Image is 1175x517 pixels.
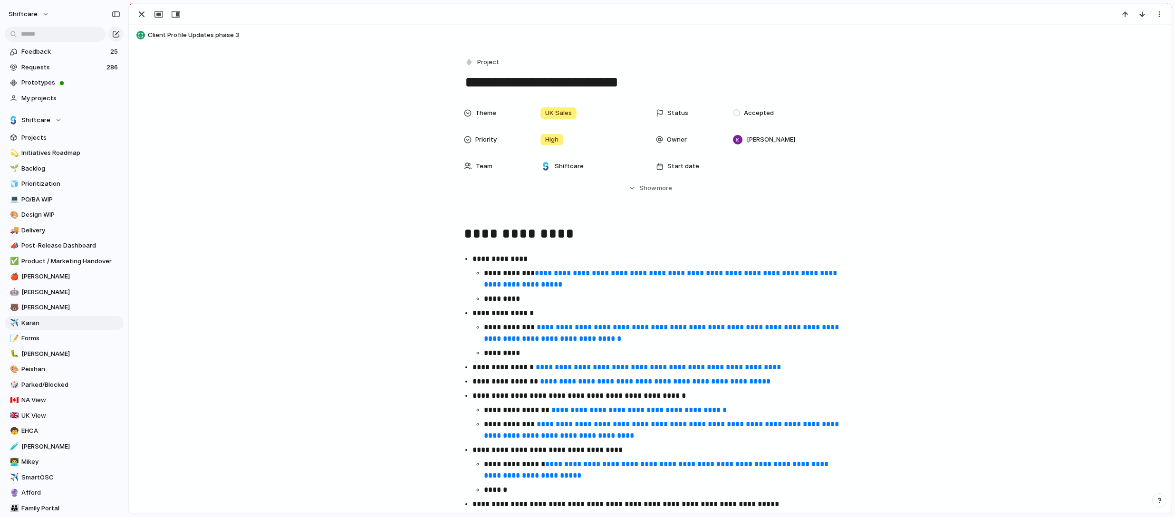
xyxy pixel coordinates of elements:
[5,269,124,284] a: 🍎[PERSON_NAME]
[9,303,18,312] button: 🐻
[21,411,120,421] span: UK View
[21,303,120,312] span: [PERSON_NAME]
[10,395,17,406] div: 🇨🇦
[5,162,124,176] a: 🌱Backlog
[21,164,120,173] span: Backlog
[10,194,17,205] div: 💻
[21,115,50,125] span: Shiftcare
[545,108,572,118] span: UK Sales
[9,148,18,158] button: 💫
[657,183,672,193] span: more
[5,331,124,345] a: 📝Forms
[10,457,17,468] div: 👨‍💻
[476,162,492,171] span: Team
[5,300,124,315] a: 🐻[PERSON_NAME]
[5,177,124,191] a: 🧊Prioritization
[667,108,688,118] span: Status
[464,180,837,197] button: Showmore
[5,131,124,145] a: Projects
[5,378,124,392] a: 🎲Parked/Blocked
[5,455,124,469] a: 👨‍💻Mikey
[9,473,18,482] button: ✈️
[9,257,18,266] button: ✅
[110,47,120,57] span: 25
[5,146,124,160] a: 💫Initiatives Roadmap
[21,148,120,158] span: Initiatives Roadmap
[21,488,120,498] span: Afford
[21,47,107,57] span: Feedback
[5,501,124,516] div: 👪Family Portal
[10,348,17,359] div: 🐛
[10,179,17,190] div: 🧊
[4,7,54,22] button: shiftcare
[21,349,120,359] span: [PERSON_NAME]
[5,45,124,59] a: Feedback25
[21,63,104,72] span: Requests
[21,364,120,374] span: Peishan
[10,148,17,159] div: 💫
[21,380,120,390] span: Parked/Blocked
[5,192,124,207] a: 💻PO/BA WIP
[9,210,18,220] button: 🎨
[5,239,124,253] a: 📣Post-Release Dashboard
[10,488,17,498] div: 🔮
[10,302,17,313] div: 🐻
[10,225,17,236] div: 🚚
[5,208,124,222] div: 🎨Design WIP
[21,133,120,143] span: Projects
[9,395,18,405] button: 🇨🇦
[5,362,124,376] a: 🎨Peishan
[475,108,496,118] span: Theme
[10,210,17,220] div: 🎨
[10,240,17,251] div: 📣
[5,440,124,454] a: 🧪[PERSON_NAME]
[5,285,124,299] div: 🤖[PERSON_NAME]
[106,63,120,72] span: 286
[9,272,18,281] button: 🍎
[5,470,124,485] a: ✈️SmartOSC
[9,287,18,297] button: 🤖
[639,183,656,193] span: Show
[10,271,17,282] div: 🍎
[9,380,18,390] button: 🎲
[21,195,120,204] span: PO/BA WIP
[10,287,17,297] div: 🤖
[5,424,124,438] a: 🧒EHCA
[9,10,38,19] span: shiftcare
[21,473,120,482] span: SmartOSC
[9,318,18,328] button: ✈️
[21,442,120,451] span: [PERSON_NAME]
[5,347,124,361] a: 🐛[PERSON_NAME]
[667,162,699,171] span: Start date
[10,163,17,174] div: 🌱
[5,393,124,407] div: 🇨🇦NA View
[5,409,124,423] div: 🇬🇧UK View
[21,426,120,436] span: EHCA
[5,223,124,238] a: 🚚Delivery
[667,135,687,144] span: Owner
[5,316,124,330] a: ✈️Karan
[9,442,18,451] button: 🧪
[21,257,120,266] span: Product / Marketing Handover
[747,135,795,144] span: [PERSON_NAME]
[5,486,124,500] a: 🔮Afford
[545,135,559,144] span: High
[9,195,18,204] button: 💻
[9,426,18,436] button: 🧒
[5,76,124,90] a: Prototypes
